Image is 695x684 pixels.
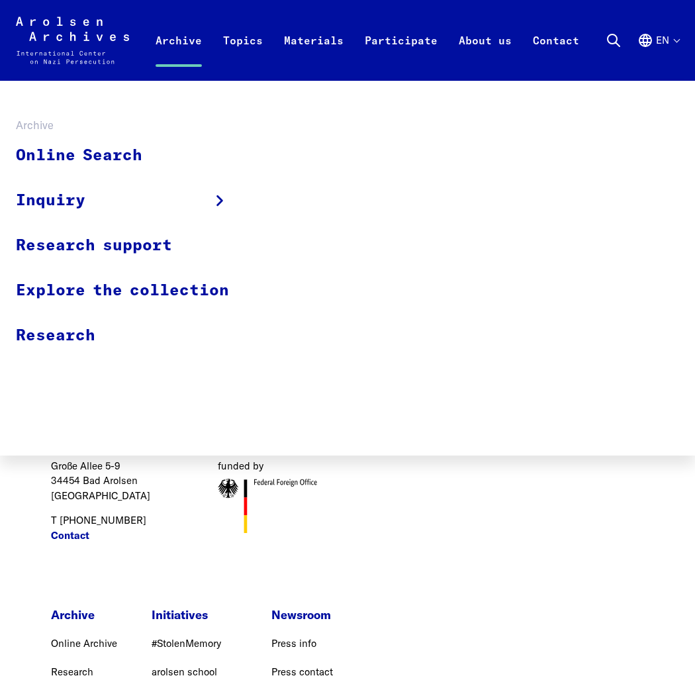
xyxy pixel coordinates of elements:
[145,28,212,81] a: Archive
[51,528,89,544] a: Contact
[16,134,246,178] a: Online Search
[51,459,197,504] p: Große Allee 5-9 34454 Bad Arolsen [GEOGRAPHIC_DATA]
[16,134,246,358] ul: Archive
[637,32,679,76] button: English, language selection
[145,14,590,67] nav: Primary
[16,223,246,268] a: Research support
[271,637,316,650] a: Press info
[218,459,387,474] figcaption: funded by
[522,28,590,81] a: Contact
[271,665,333,678] a: Press contact
[152,606,236,624] p: Initiatives
[271,606,333,624] p: Newsroom
[16,268,246,313] a: Explore the collection
[212,28,273,81] a: Topics
[16,189,85,213] span: Inquiry
[51,606,117,624] p: Archive
[16,313,246,358] a: Research
[354,28,448,81] a: Participate
[51,665,93,678] a: Research
[152,637,221,650] a: #StolenMemory
[273,28,354,81] a: Materials
[51,637,117,650] a: Online Archive
[16,178,246,223] a: Inquiry
[448,28,522,81] a: About us
[51,513,197,543] p: T [PHONE_NUMBER]
[152,665,217,678] a: arolsen school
